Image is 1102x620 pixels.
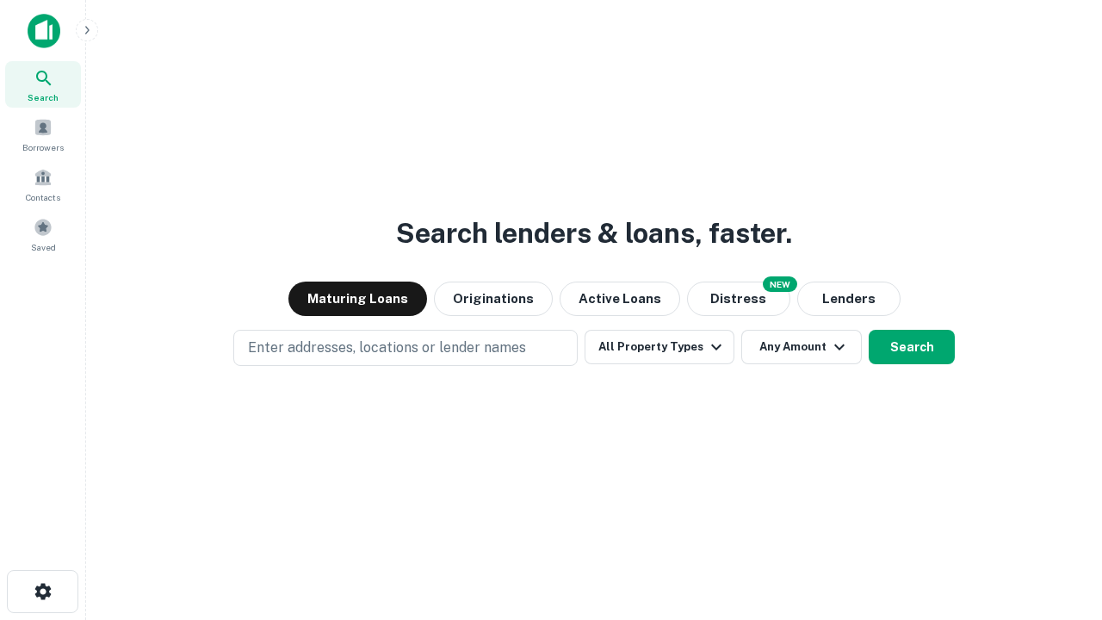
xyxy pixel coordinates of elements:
[5,161,81,208] a: Contacts
[797,282,901,316] button: Lenders
[396,213,792,254] h3: Search lenders & loans, faster.
[248,338,526,358] p: Enter addresses, locations or lender names
[233,330,578,366] button: Enter addresses, locations or lender names
[28,90,59,104] span: Search
[5,211,81,257] a: Saved
[763,276,797,292] div: NEW
[434,282,553,316] button: Originations
[5,61,81,108] a: Search
[5,111,81,158] a: Borrowers
[22,140,64,154] span: Borrowers
[1016,482,1102,565] iframe: Chat Widget
[560,282,680,316] button: Active Loans
[288,282,427,316] button: Maturing Loans
[585,330,734,364] button: All Property Types
[687,282,790,316] button: Search distressed loans with lien and other non-mortgage details.
[741,330,862,364] button: Any Amount
[26,190,60,204] span: Contacts
[869,330,955,364] button: Search
[28,14,60,48] img: capitalize-icon.png
[31,240,56,254] span: Saved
